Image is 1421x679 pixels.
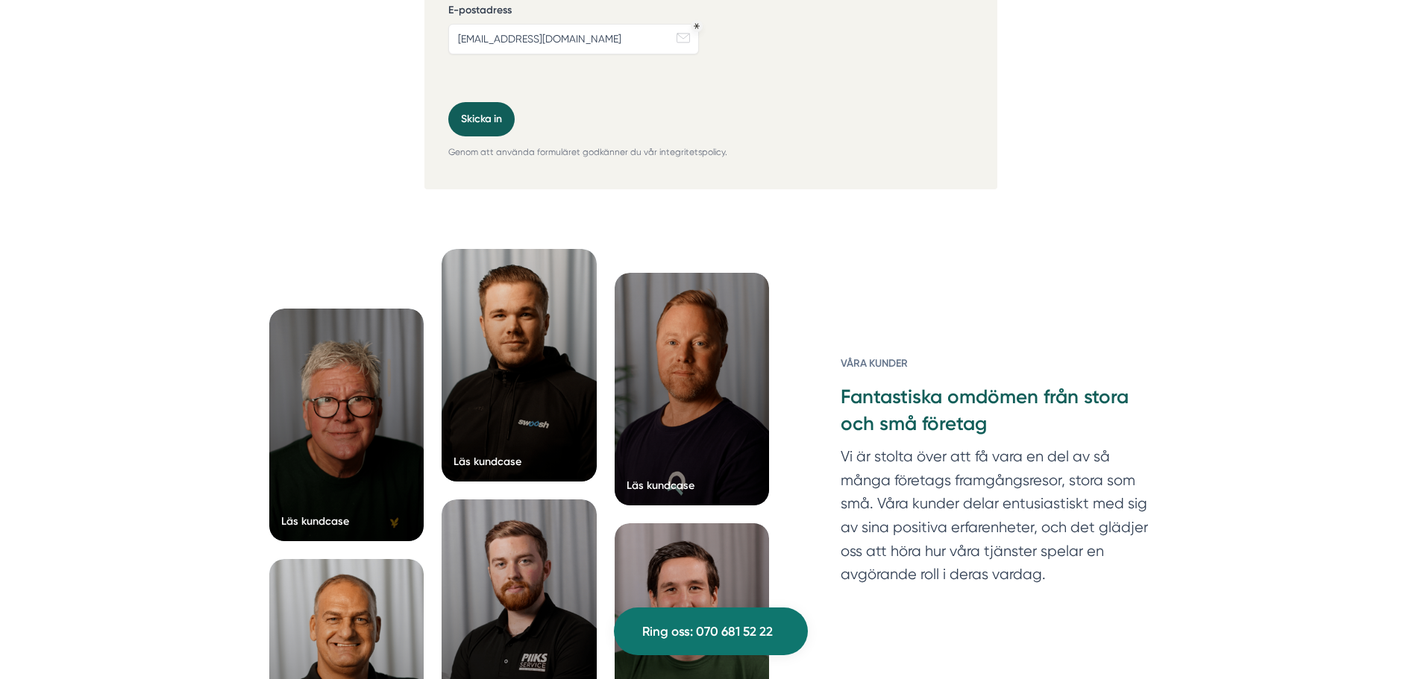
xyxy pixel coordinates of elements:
div: Läs kundcase [281,514,349,528]
div: Läs kundcase [627,478,694,493]
h3: Fantastiska omdömen från stora och små företag [841,384,1152,445]
p: Genom att använda formuläret godkänner du vår integritetspolicy. [448,145,973,160]
h6: Våra kunder [841,356,1152,384]
p: Vi är stolta över att få vara en del av så många företags framgångsresor, stora som små. Våra kun... [841,445,1152,593]
span: Ring oss: 070 681 52 22 [642,622,773,642]
div: Obligatoriskt [694,23,700,29]
a: Läs kundcase [442,249,597,481]
a: Ring oss: 070 681 52 22 [614,607,808,655]
div: Läs kundcase [454,454,521,469]
a: Läs kundcase [269,309,424,541]
button: Skicka in [448,102,515,136]
label: E-postadress [448,3,699,22]
a: Läs kundcase [615,273,770,505]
